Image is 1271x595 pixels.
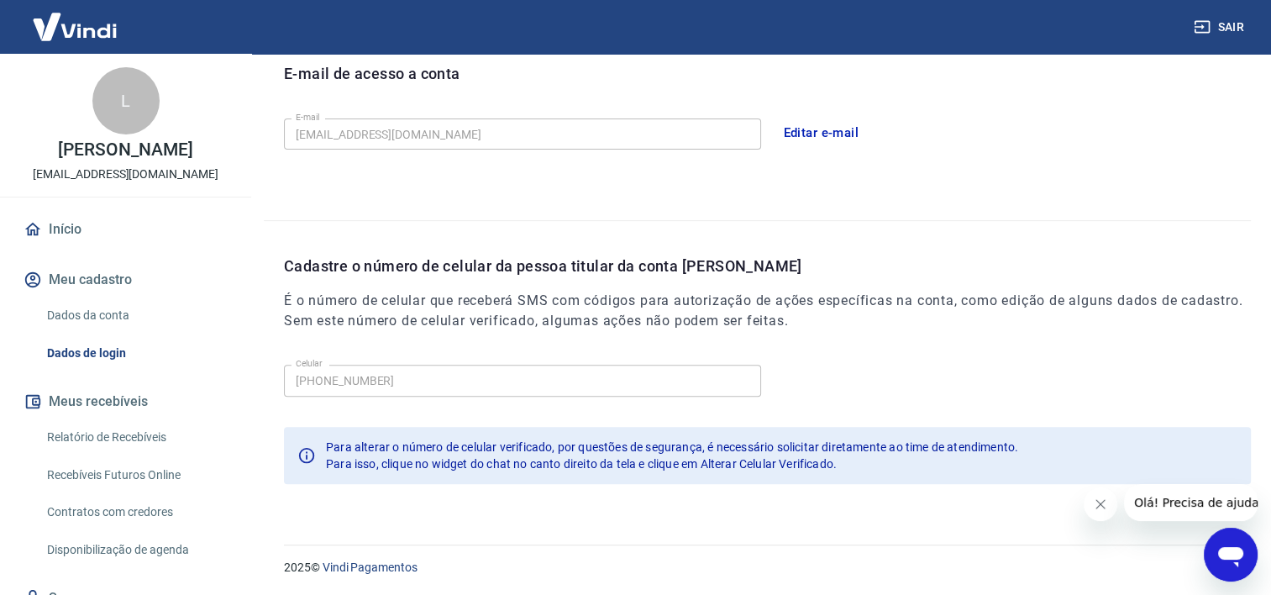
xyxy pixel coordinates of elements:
button: Meu cadastro [20,261,231,298]
button: Meus recebíveis [20,383,231,420]
div: L [92,67,160,134]
p: [EMAIL_ADDRESS][DOMAIN_NAME] [33,166,218,183]
iframe: Mensagem da empresa [1124,484,1258,521]
iframe: Fechar mensagem [1084,487,1117,521]
button: Editar e-mail [775,115,869,150]
iframe: Botão para abrir a janela de mensagens [1204,528,1258,582]
a: Vindi Pagamentos [323,561,418,574]
button: Sair [1190,12,1251,43]
p: E-mail de acesso a conta [284,62,460,85]
a: Contratos com credores [40,495,231,529]
span: Olá! Precisa de ajuda? [10,12,141,25]
span: Para isso, clique no widget do chat no canto direito da tela e clique em Alterar Celular Verificado. [326,457,837,471]
a: Recebíveis Futuros Online [40,458,231,492]
label: Celular [296,357,323,370]
p: 2025 © [284,559,1231,577]
span: Para alterar o número de celular verificado, por questões de segurança, é necessário solicitar di... [326,440,1018,454]
p: [PERSON_NAME] [58,141,192,159]
a: Relatório de Recebíveis [40,420,231,455]
h6: É o número de celular que receberá SMS com códigos para autorização de ações específicas na conta... [284,291,1251,331]
a: Dados de login [40,336,231,371]
a: Disponibilização de agenda [40,533,231,567]
img: Vindi [20,1,129,52]
label: E-mail [296,111,319,124]
a: Início [20,211,231,248]
p: Cadastre o número de celular da pessoa titular da conta [PERSON_NAME] [284,255,1251,277]
a: Dados da conta [40,298,231,333]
